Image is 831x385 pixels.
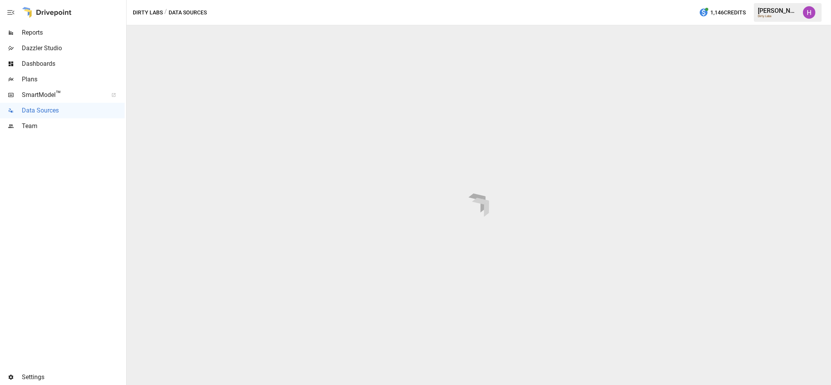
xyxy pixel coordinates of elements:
[696,5,749,20] button: 1,146Credits
[22,373,125,382] span: Settings
[22,121,125,131] span: Team
[22,90,103,100] span: SmartModel
[758,7,798,14] div: [PERSON_NAME]
[710,8,746,18] span: 1,146 Credits
[468,193,489,217] img: drivepoint-animation.ef608ccb.svg
[133,8,163,18] button: Dirty Labs
[798,2,820,23] button: Harry Antonio
[22,59,125,69] span: Dashboards
[22,75,125,84] span: Plans
[758,14,798,18] div: Dirty Labs
[22,44,125,53] span: Dazzler Studio
[22,106,125,115] span: Data Sources
[56,89,61,99] span: ™
[803,6,815,19] img: Harry Antonio
[164,8,167,18] div: /
[22,28,125,37] span: Reports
